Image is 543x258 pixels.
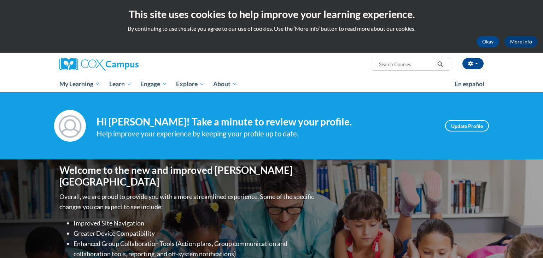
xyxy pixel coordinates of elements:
[74,218,316,228] li: Improved Site Navigation
[477,36,499,47] button: Okay
[504,36,538,47] a: More Info
[136,76,171,92] a: Engage
[213,80,237,88] span: About
[105,76,136,92] a: Learn
[140,80,167,88] span: Engage
[59,80,100,88] span: My Learning
[378,60,435,69] input: Search Courses
[109,80,132,88] span: Learn
[59,58,139,71] img: Cox Campus
[59,192,316,212] p: Overall, we are proud to provide you with a more streamlined experience. Some of the specific cha...
[450,77,489,92] a: En español
[209,76,242,92] a: About
[462,58,484,69] button: Account Settings
[435,60,445,69] button: Search
[97,128,434,140] div: Help improve your experience by keeping your profile up to date.
[5,7,538,21] h2: This site uses cookies to help improve your learning experience.
[445,120,489,131] a: Update Profile
[74,228,316,239] li: Greater Device Compatibility
[55,76,105,92] a: My Learning
[59,164,316,188] h1: Welcome to the new and improved [PERSON_NAME][GEOGRAPHIC_DATA]
[54,110,86,142] img: Profile Image
[97,116,434,128] h4: Hi [PERSON_NAME]! Take a minute to review your profile.
[455,80,484,88] span: En español
[49,76,494,92] div: Main menu
[171,76,209,92] a: Explore
[515,230,537,252] iframe: Button to launch messaging window
[59,58,194,71] a: Cox Campus
[5,25,538,33] p: By continuing to use the site you agree to our use of cookies. Use the ‘More info’ button to read...
[176,80,204,88] span: Explore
